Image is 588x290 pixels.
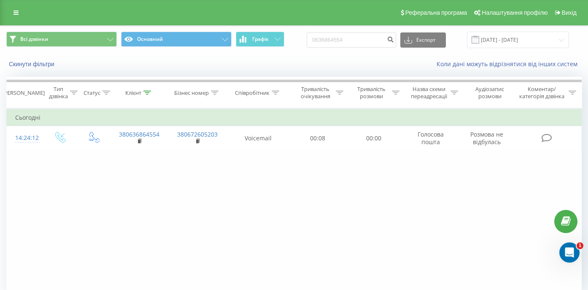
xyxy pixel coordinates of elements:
[559,242,580,263] iframe: Intercom live chat
[15,130,34,146] div: 14:24:12
[517,86,566,100] div: Коментар/категорія дзвінка
[289,126,345,150] td: 00:08
[227,126,289,150] td: Voicemail
[6,32,117,47] button: Всі дзвінки
[402,126,460,150] td: Голосова пошта
[400,32,446,48] button: Експорт
[252,36,269,42] span: Графік
[470,130,503,146] span: Розмова не відбулась
[84,89,100,97] div: Статус
[468,86,512,100] div: Аудіозапис розмови
[235,89,270,97] div: Співробітник
[49,86,68,100] div: Тип дзвінка
[6,60,59,68] button: Скинути фільтри
[125,89,141,97] div: Клієнт
[482,9,548,16] span: Налаштування профілю
[437,60,582,68] a: Коли дані можуть відрізнятися вiд інших систем
[297,86,334,100] div: Тривалість очікування
[577,242,583,249] span: 1
[7,109,582,126] td: Сьогодні
[236,32,284,47] button: Графік
[562,9,577,16] span: Вихід
[409,86,448,100] div: Назва схеми переадресації
[20,36,48,43] span: Всі дзвінки
[121,32,232,47] button: Основний
[307,32,396,48] input: Пошук за номером
[2,89,45,97] div: [PERSON_NAME]
[177,130,218,138] a: 380672605203
[405,9,467,16] span: Реферальна програма
[174,89,209,97] div: Бізнес номер
[345,126,402,150] td: 00:00
[353,86,390,100] div: Тривалість розмови
[119,130,159,138] a: 380636864554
